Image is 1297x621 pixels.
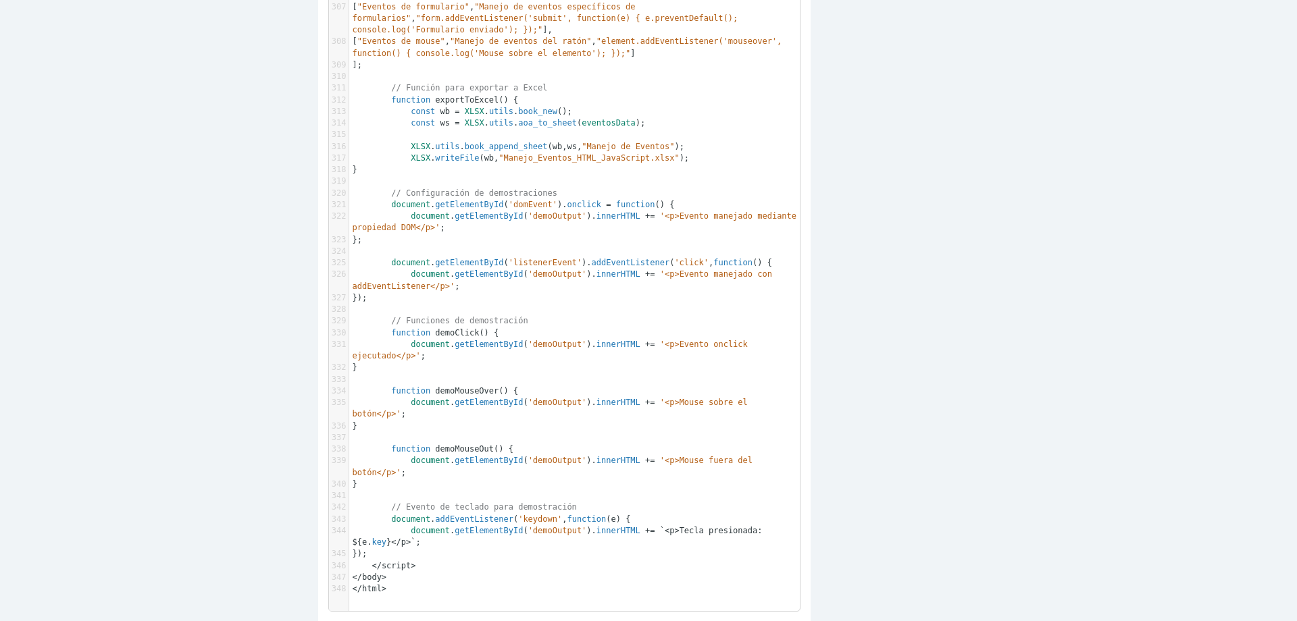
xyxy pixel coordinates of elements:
[411,211,450,221] span: document
[329,583,349,595] div: 348
[386,537,415,547] span: }</p>`
[391,95,430,105] span: function
[411,340,450,349] span: document
[329,525,349,537] div: 344
[553,142,562,151] span: wb
[528,398,587,407] span: 'demoOutput'
[391,386,430,396] span: function
[329,374,349,385] div: 333
[411,107,435,116] span: const
[357,2,469,11] span: "Eventos de formulario"
[645,340,655,349] span: +=
[353,2,743,35] span: [ , , ],
[329,292,349,304] div: 327
[616,200,655,209] span: function
[391,200,430,209] span: document
[353,398,753,418] span: . ( ). ;
[391,316,528,325] span: // Funciones de demostración
[455,269,523,279] span: getElementById
[329,339,349,350] div: 331
[353,13,743,34] span: "form.addEventListener('submit', function(e) { e.preventDefault(); console.log('Formulario enviad...
[329,71,349,82] div: 310
[353,36,787,57] span: "element.addEventListener('mouseover', function() { console.log('Mouse sobre el elemento'); });"
[329,479,349,490] div: 340
[353,421,357,431] span: }
[528,340,587,349] span: 'demoOutput'
[391,502,577,512] span: // Evento de teclado para demostración
[509,258,582,267] span: 'listenerEvent'
[353,526,767,547] span: . ( ). . ;
[329,153,349,164] div: 317
[582,118,635,128] span: eventosData
[455,340,523,349] span: getElementById
[674,258,709,267] span: 'click'
[329,490,349,502] div: 341
[606,200,611,209] span: =
[518,514,562,524] span: 'keydown'
[329,141,349,153] div: 316
[596,456,640,465] span: innerHTML
[353,2,640,23] span: "Manejo de eventos específicos de formularios"
[329,234,349,246] div: 323
[329,548,349,560] div: 345
[353,340,753,360] span: . ( ). ;
[329,397,349,408] div: 335
[391,514,430,524] span: document
[455,456,523,465] span: getElementById
[372,561,376,570] span: <
[329,502,349,513] div: 342
[435,258,503,267] span: getElementById
[567,200,601,209] span: onclick
[353,153,690,163] span: . ( , );
[353,36,787,57] span: [ , , ]
[596,340,640,349] span: innerHTML
[329,362,349,373] div: 332
[411,398,450,407] span: document
[329,246,349,257] div: 324
[329,443,349,455] div: 338
[435,153,479,163] span: writeFile
[567,514,606,524] span: function
[362,537,367,547] span: e
[645,526,655,535] span: +=
[465,107,484,116] span: XLSX
[489,107,513,116] span: utils
[596,211,640,221] span: innerHTML
[353,572,357,582] span: <
[329,304,349,315] div: 328
[411,118,435,128] span: const
[353,444,514,454] span: () {
[329,315,349,327] div: 329
[353,386,519,396] span: () {
[582,142,674,151] span: "Manejo de Eventos"
[353,107,572,116] span: . . ();
[411,456,450,465] span: document
[353,456,758,477] span: '<p>Mouse fuera del botón</p>'
[329,572,349,583] div: 347
[377,561,416,570] span: /script>
[518,107,557,116] span: book_new
[645,211,655,221] span: +=
[391,444,430,454] span: function
[353,60,363,70] span: ];
[518,118,577,128] span: aoa_to_sheet
[353,200,675,209] span: . ( ). () {
[435,200,503,209] span: getElementById
[455,526,523,535] span: getElementById
[645,398,655,407] span: +=
[596,269,640,279] span: innerHTML
[440,107,450,116] span: wb
[353,514,631,524] span: . ( , ( ) {
[455,118,459,128] span: =
[353,142,684,151] span: . . ( , , );
[353,95,519,105] span: () {
[353,584,357,593] span: <
[455,107,459,116] span: =
[329,164,349,175] div: 318
[329,421,349,432] div: 336
[357,36,445,46] span: "Eventos de mouse"
[567,142,576,151] span: ws
[353,235,363,244] span: };
[329,94,349,106] div: 312
[329,327,349,339] div: 330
